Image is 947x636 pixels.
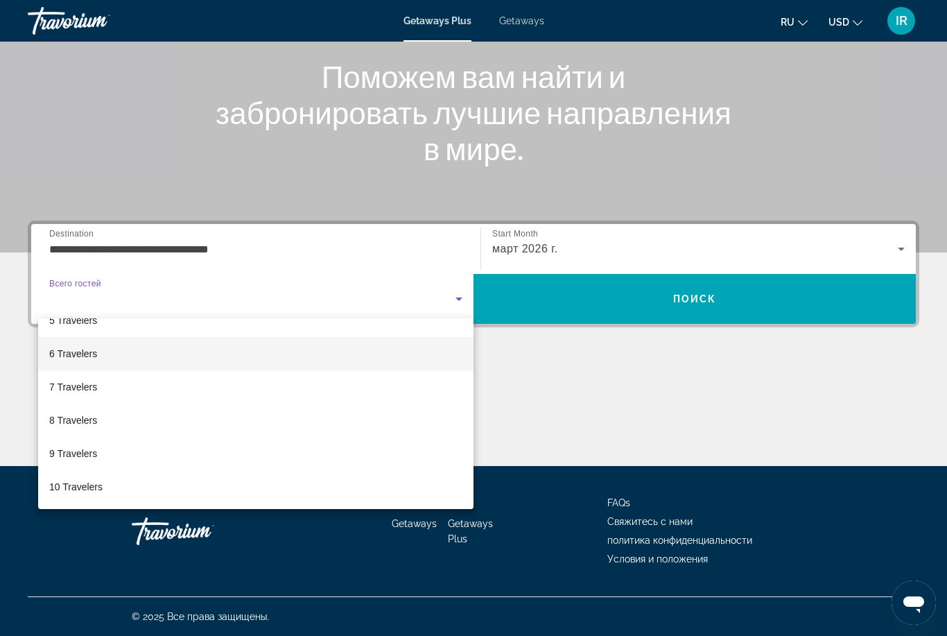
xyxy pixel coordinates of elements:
[892,581,936,625] iframe: Кнопка запуска окна обмена сообщениями
[49,312,97,329] span: 5 Travelers
[49,479,103,495] span: 10 Travelers
[49,445,97,462] span: 9 Travelers
[49,412,97,429] span: 8 Travelers
[49,379,97,395] span: 7 Travelers
[49,345,97,362] span: 6 Travelers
